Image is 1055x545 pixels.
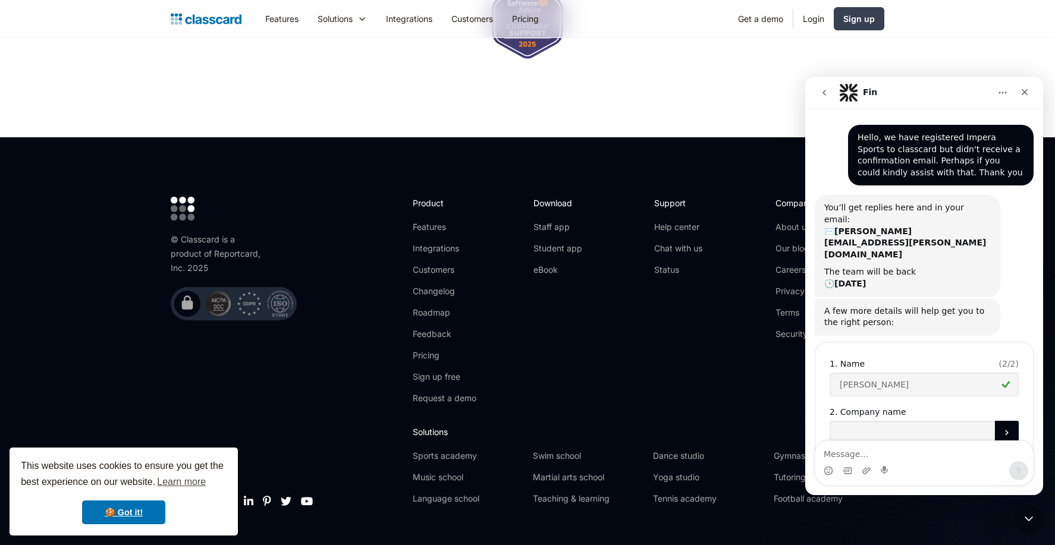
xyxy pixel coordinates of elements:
h2: Solutions [413,426,884,438]
a: Login [793,5,834,32]
a: Changelog [413,285,476,297]
a: Features [413,221,476,233]
a: Terms [775,307,855,319]
a: Sign up [834,7,884,30]
div: © Classcard is a product of Reportcard, Inc. 2025 [171,232,266,275]
a: Sign up free [413,371,476,383]
a: Roadmap [413,307,476,319]
a: Martial arts school [533,471,643,483]
a: About us [775,221,855,233]
a: Teaching & learning [533,493,643,505]
a: Help center [654,221,702,233]
a: Privacy [775,285,855,297]
a: Language school [413,493,523,505]
a:  [244,495,253,507]
a: Dance studio [653,450,764,462]
iframe: Intercom live chat [1015,505,1043,533]
div: Solutions [308,5,376,32]
a: Our blog [775,242,855,254]
a:  [301,495,313,507]
a: Feedback [413,328,476,340]
h2: Company [775,197,855,209]
h2: Download [533,197,582,209]
div: Sign up [843,12,875,25]
a: eBook [533,264,582,276]
a: Pricing [503,5,548,32]
a: Sports academy [413,450,523,462]
a: Pricing [413,349,476,361]
a: learn more about cookies [155,473,208,491]
a: Customers [442,5,503,32]
h2: Product [413,197,476,209]
a: Customers [413,264,476,276]
a: Music school [413,471,523,483]
a: Football academy [774,493,884,505]
a: home [171,11,241,27]
a: CareersWe're hiring! [775,264,855,276]
a: dismiss cookie message [82,500,165,524]
a: Security [775,328,855,340]
a: Tutoring [774,471,884,483]
span: This website uses cookies to ensure you get the best experience on our website. [21,459,227,491]
a: Staff app [533,221,582,233]
a: Swim school [533,450,643,462]
a: Chat with us [654,242,702,254]
a: Student app [533,242,582,254]
h2: Support [654,197,702,209]
a: Features [256,5,308,32]
div: Solutions [318,12,353,25]
a:  [263,495,271,507]
iframe: Intercom live chat [805,77,1043,495]
div: cookieconsent [10,448,238,535]
a: Tennis academy [653,493,764,505]
a: Gymnastics [774,450,884,462]
a: Request a demo [413,392,476,404]
a: Yoga studio [653,471,764,483]
a: Status [654,264,702,276]
a:  [281,495,291,507]
a: Get a demo [729,5,793,32]
a: Integrations [376,5,442,32]
a: Integrations [413,242,476,254]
